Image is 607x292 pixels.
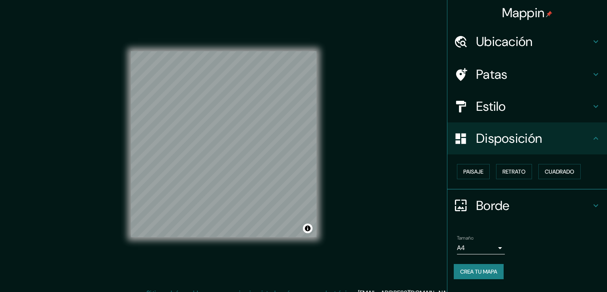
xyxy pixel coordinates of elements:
font: A4 [457,244,465,252]
button: Retrato [496,164,532,179]
font: Disposición [476,130,542,147]
div: Disposición [447,122,607,154]
button: Activar o desactivar atribución [303,224,312,233]
font: Crea tu mapa [460,268,497,275]
div: Borde [447,190,607,222]
font: Patas [476,66,508,83]
font: Mappin [502,4,545,21]
font: Borde [476,197,510,214]
button: Paisaje [457,164,490,179]
canvas: Mapa [131,51,316,237]
font: Estilo [476,98,506,115]
font: Ubicación [476,33,533,50]
button: Crea tu mapa [454,264,504,279]
button: Cuadrado [538,164,581,179]
div: Ubicación [447,26,607,58]
div: Estilo [447,90,607,122]
img: pin-icon.png [546,11,552,17]
div: A4 [457,242,505,254]
font: Retrato [502,168,526,175]
font: Paisaje [463,168,483,175]
div: Patas [447,58,607,90]
font: Cuadrado [545,168,574,175]
iframe: Lanzador de widgets de ayuda [536,261,598,283]
font: Tamaño [457,235,473,241]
